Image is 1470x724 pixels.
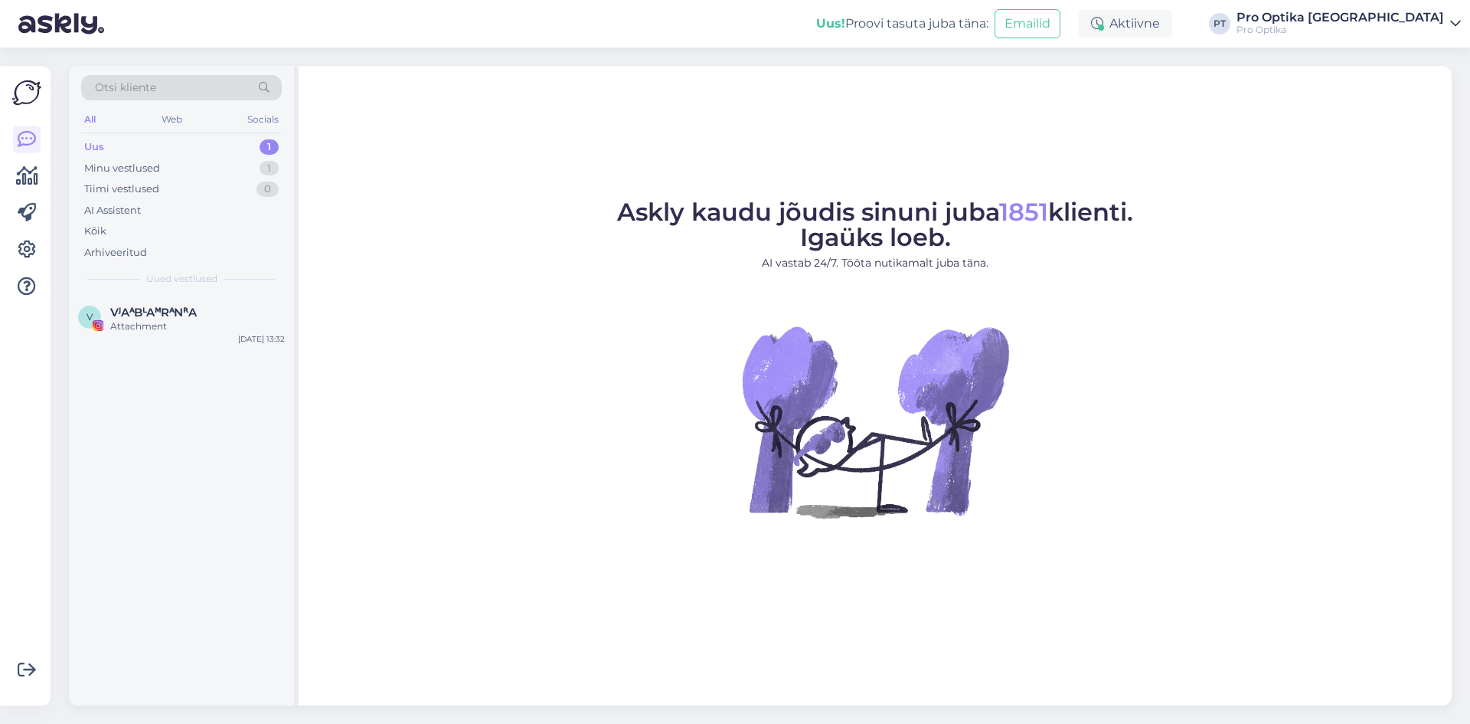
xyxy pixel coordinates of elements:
[146,272,217,286] span: Uued vestlused
[995,9,1060,38] button: Emailid
[816,16,845,31] b: Uus!
[1236,11,1444,24] div: Pro Optika [GEOGRAPHIC_DATA]
[238,333,285,345] div: [DATE] 13:32
[84,182,159,197] div: Tiimi vestlused
[260,139,279,155] div: 1
[999,197,1048,227] span: 1851
[244,110,282,129] div: Socials
[737,283,1013,559] img: No Chat active
[158,110,185,129] div: Web
[617,255,1133,271] p: AI vastab 24/7. Tööta nutikamalt juba täna.
[84,161,160,176] div: Minu vestlused
[95,80,156,96] span: Otsi kliente
[617,197,1133,252] span: Askly kaudu jõudis sinuni juba klienti. Igaüks loeb.
[84,203,141,218] div: AI Assistent
[1236,24,1444,36] div: Pro Optika
[816,15,988,33] div: Proovi tasuta juba täna:
[260,161,279,176] div: 1
[84,245,147,260] div: Arhiveeritud
[84,139,104,155] div: Uus
[110,319,285,333] div: Attachment
[1079,10,1172,38] div: Aktiivne
[12,78,41,107] img: Askly Logo
[1209,13,1230,34] div: PT
[87,311,93,323] span: V
[1236,11,1461,36] a: Pro Optika [GEOGRAPHIC_DATA]Pro Optika
[81,110,99,129] div: All
[256,182,279,197] div: 0
[110,306,197,319] span: VᴶAᴬBᴸAᴹRᴬNᴿA
[84,224,106,239] div: Kõik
